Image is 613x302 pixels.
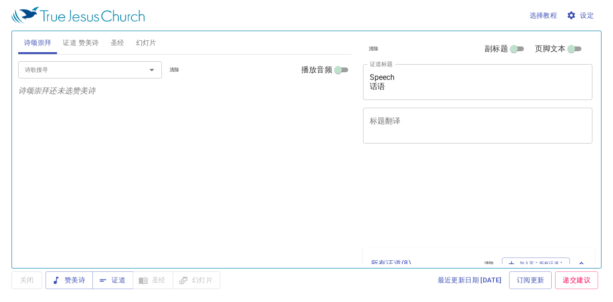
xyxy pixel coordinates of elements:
[565,7,598,24] button: 设定
[359,154,548,244] iframe: from-child
[517,274,545,286] span: 订阅更新
[563,274,590,286] span: 递交建议
[92,271,133,289] button: 证道
[478,258,500,269] button: 清除
[45,271,93,289] button: 赞美诗
[369,45,379,53] span: 清除
[526,7,561,24] button: 选择教程
[502,257,570,270] button: 加入至＂所有证道＂
[509,271,552,289] a: 订阅更新
[53,274,85,286] span: 赞美诗
[484,259,494,268] span: 清除
[145,63,159,77] button: Open
[370,73,586,91] textarea: Speech 话语
[18,86,96,95] i: 诗颂崇拜还未选赞美诗
[434,271,506,289] a: 最近更新日期 [DATE]
[530,10,557,22] span: 选择教程
[363,43,385,55] button: 清除
[136,37,157,49] span: 幻灯片
[363,248,595,280] div: 所有证道(8)清除加入至＂所有证道＂
[508,259,564,268] span: 加入至＂所有证道＂
[438,274,502,286] span: 最近更新日期 [DATE]
[170,66,180,74] span: 清除
[371,258,477,269] p: 所有证道 ( 8 )
[111,37,125,49] span: 圣经
[100,274,125,286] span: 证道
[24,37,52,49] span: 诗颂崇拜
[555,271,598,289] a: 递交建议
[568,10,594,22] span: 设定
[63,37,99,49] span: 证道 赞美诗
[11,7,145,24] img: True Jesus Church
[485,43,508,55] span: 副标题
[535,43,566,55] span: 页脚文本
[301,64,332,76] span: 播放音频
[164,64,185,76] button: 清除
